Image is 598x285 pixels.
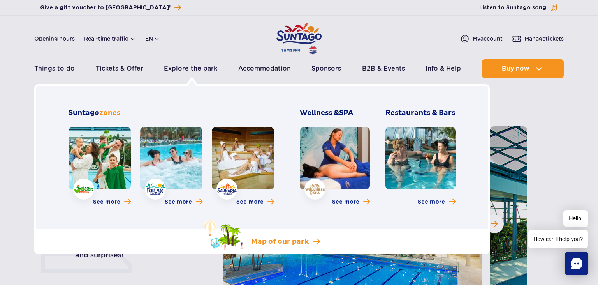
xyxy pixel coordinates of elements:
[164,59,217,78] a: Explore the park
[34,59,75,78] a: Things to do
[165,198,202,206] a: More about Relax zone
[339,108,353,117] span: SPA
[362,59,405,78] a: B2B & Events
[524,35,564,42] span: Manage tickets
[93,198,131,206] a: More about Jamango zone
[528,230,588,248] span: How can I help you?
[311,59,341,78] a: Sponsors
[563,210,588,227] span: Hello!
[300,108,370,118] h3: Wellness &
[482,59,564,78] button: Buy now
[512,34,564,43] a: Managetickets
[332,198,370,206] a: More about Wellness & SPA
[473,35,503,42] span: My account
[251,237,309,246] p: Map of our park
[502,65,529,72] span: Buy now
[565,252,588,275] div: Chat
[236,198,274,206] a: More about Saunaria zone
[418,198,456,206] a: More about Restaurants & Bars
[93,198,120,206] span: See more
[236,198,264,206] span: See more
[96,59,143,78] a: Tickets & Offer
[34,35,75,42] a: Opening hours
[238,59,291,78] a: Accommodation
[385,108,456,118] h3: Restaurants & Bars
[426,59,461,78] a: Info & Help
[84,35,136,42] button: Real-time traffic
[332,198,359,206] span: See more
[418,198,445,206] span: See more
[460,34,503,43] a: Myaccount
[204,220,320,250] a: Map of our park
[145,35,160,42] button: en
[69,108,274,118] h2: Suntago
[165,198,192,206] span: See more
[99,108,120,117] span: zones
